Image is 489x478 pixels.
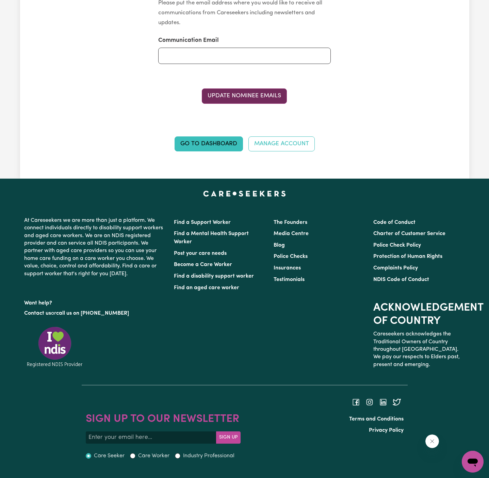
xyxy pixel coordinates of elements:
a: Follow Careseekers on Instagram [365,399,374,405]
input: Enter your email here... [86,431,216,444]
a: Testimonials [274,277,305,282]
iframe: Button to launch messaging window [462,451,484,473]
label: Communication Email [158,36,219,45]
span: Need any help? [4,5,41,10]
a: Contact us [24,311,51,316]
button: Update Nominee Emails [202,88,287,103]
p: or [24,307,166,320]
a: Become a Care Worker [174,262,232,267]
a: Manage Account [248,136,315,151]
a: call us on [PHONE_NUMBER] [56,311,129,316]
a: Find an aged care worker [174,285,239,291]
a: Insurances [274,265,301,271]
a: Code of Conduct [373,220,415,225]
a: Find a Support Worker [174,220,231,225]
label: Industry Professional [183,452,234,460]
a: Find a Mental Health Support Worker [174,231,249,245]
h2: Acknowledgement of Country [373,301,465,328]
a: Charter of Customer Service [373,231,445,236]
a: Terms and Conditions [349,416,404,422]
button: Subscribe [216,431,241,444]
p: Want help? [24,297,166,307]
a: Follow Careseekers on Twitter [393,399,401,405]
a: Media Centre [274,231,309,236]
a: Careseekers home page [203,191,286,196]
a: Follow Careseekers on Facebook [352,399,360,405]
a: NDIS Code of Conduct [373,277,429,282]
a: Follow Careseekers on LinkedIn [379,399,387,405]
h2: Sign up to our newsletter [86,413,241,426]
p: Careseekers acknowledges the Traditional Owners of Country throughout [GEOGRAPHIC_DATA]. We pay o... [373,328,465,371]
iframe: Close message [425,434,439,448]
a: Complaints Policy [373,265,418,271]
a: The Founders [274,220,307,225]
a: Privacy Policy [369,428,404,433]
a: Blog [274,243,285,248]
a: Post your care needs [174,251,227,256]
label: Care Worker [138,452,169,460]
label: Care Seeker [94,452,125,460]
a: Police Check Policy [373,243,421,248]
a: Police Checks [274,254,308,259]
a: Go to Dashboard [175,136,243,151]
p: At Careseekers we are more than just a platform. We connect individuals directly to disability su... [24,214,166,280]
img: Registered NDIS provider [24,326,85,368]
a: Protection of Human Rights [373,254,442,259]
a: Find a disability support worker [174,274,254,279]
